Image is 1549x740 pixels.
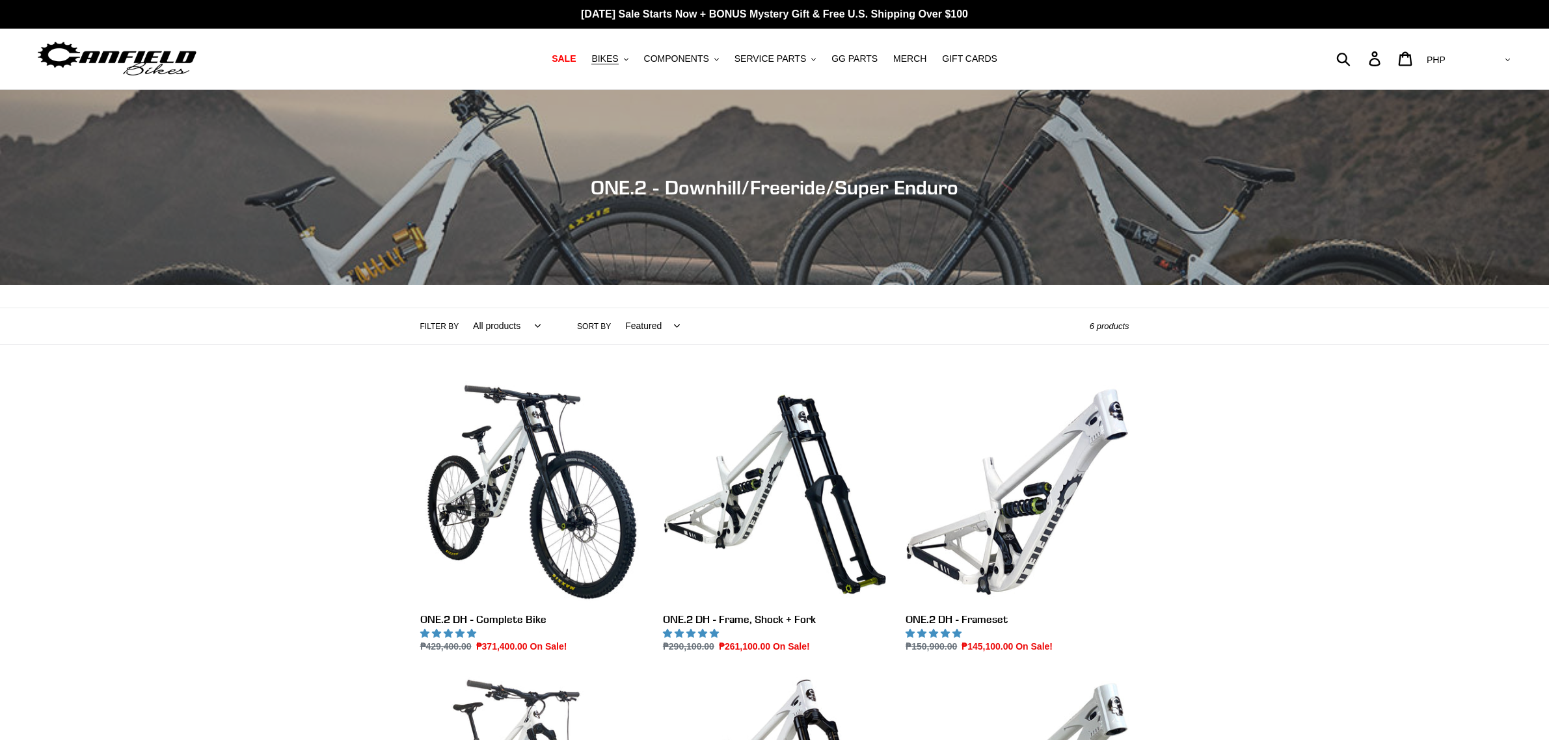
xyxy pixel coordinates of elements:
[1090,321,1129,331] span: 6 products
[728,50,822,68] button: SERVICE PARTS
[887,50,933,68] a: MERCH
[591,176,958,199] span: ONE.2 - Downhill/Freeride/Super Enduro
[831,53,878,64] span: GG PARTS
[585,50,634,68] button: BIKES
[545,50,582,68] a: SALE
[1343,44,1377,73] input: Search
[577,321,611,332] label: Sort by
[893,53,926,64] span: MERCH
[591,53,618,64] span: BIKES
[420,321,459,332] label: Filter by
[825,50,884,68] a: GG PARTS
[936,50,1004,68] a: GIFT CARDS
[638,50,725,68] button: COMPONENTS
[734,53,806,64] span: SERVICE PARTS
[36,38,198,79] img: Canfield Bikes
[942,53,997,64] span: GIFT CARDS
[552,53,576,64] span: SALE
[644,53,709,64] span: COMPONENTS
